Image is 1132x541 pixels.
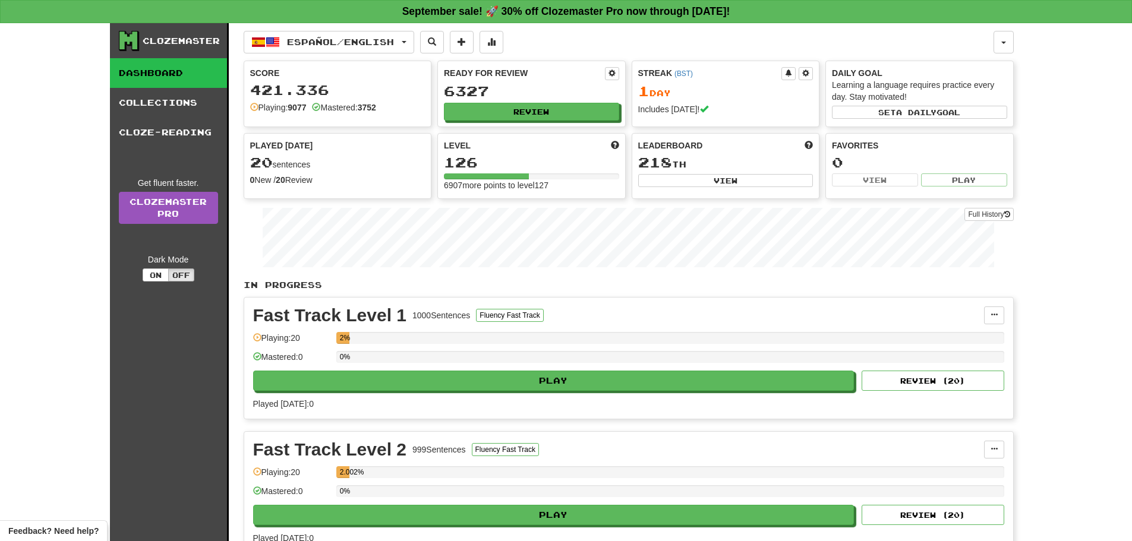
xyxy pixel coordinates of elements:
[276,175,285,185] strong: 20
[119,177,218,189] div: Get fluent faster.
[110,118,227,147] a: Cloze-Reading
[250,175,255,185] strong: 0
[250,140,313,151] span: Played [DATE]
[340,466,349,478] div: 2.002%
[402,5,730,17] strong: September sale! 🚀 30% off Clozemaster Pro now through [DATE]!
[250,67,425,79] div: Score
[312,102,376,113] div: Mastered:
[832,173,918,186] button: View
[444,84,619,99] div: 6327
[110,58,227,88] a: Dashboard
[253,505,854,525] button: Play
[253,306,407,324] div: Fast Track Level 1
[638,103,813,115] div: Includes [DATE]!
[832,79,1007,103] div: Learning a language requires practice every day. Stay motivated!
[862,371,1004,391] button: Review (20)
[412,444,466,455] div: 999 Sentences
[638,140,703,151] span: Leaderboard
[832,67,1007,79] div: Daily Goal
[119,192,218,224] a: ClozemasterPro
[896,108,936,116] span: a daily
[832,106,1007,119] button: Seta dailygoal
[444,155,619,170] div: 126
[253,399,314,409] span: Played [DATE]: 0
[250,83,425,97] div: 421.336
[340,332,349,344] div: 2%
[253,485,330,505] div: Mastered: 0
[253,441,407,458] div: Fast Track Level 2
[964,208,1013,221] button: Full History
[287,37,394,47] span: Español / English
[444,179,619,191] div: 6907 more points to level 127
[244,31,414,53] button: Español/English
[638,155,813,170] div: th
[444,67,605,79] div: Ready for Review
[119,254,218,265] div: Dark Mode
[253,371,854,391] button: Play
[412,309,470,321] div: 1000 Sentences
[638,84,813,99] div: Day
[832,155,1007,170] div: 0
[143,35,220,47] div: Clozemaster
[476,309,543,322] button: Fluency Fast Track
[832,140,1007,151] div: Favorites
[444,103,619,121] button: Review
[253,351,330,371] div: Mastered: 0
[168,268,194,281] button: Off
[110,88,227,118] a: Collections
[420,31,444,53] button: Search sentences
[638,67,782,79] div: Streak
[244,279,1014,291] p: In Progress
[921,173,1007,186] button: Play
[480,31,503,53] button: More stats
[805,140,813,151] span: This week in points, UTC
[358,103,376,112] strong: 3752
[253,332,330,352] div: Playing: 20
[611,140,619,151] span: Score more points to level up
[638,174,813,187] button: View
[638,83,649,99] span: 1
[674,69,693,78] a: (BST)
[450,31,474,53] button: Add sentence to collection
[250,102,307,113] div: Playing:
[862,505,1004,525] button: Review (20)
[250,154,273,170] span: 20
[444,140,471,151] span: Level
[250,174,425,186] div: New / Review
[8,525,99,537] span: Open feedback widget
[638,154,672,170] span: 218
[253,466,330,486] div: Playing: 20
[472,443,539,456] button: Fluency Fast Track
[288,103,306,112] strong: 9077
[143,268,169,281] button: On
[250,155,425,170] div: sentences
